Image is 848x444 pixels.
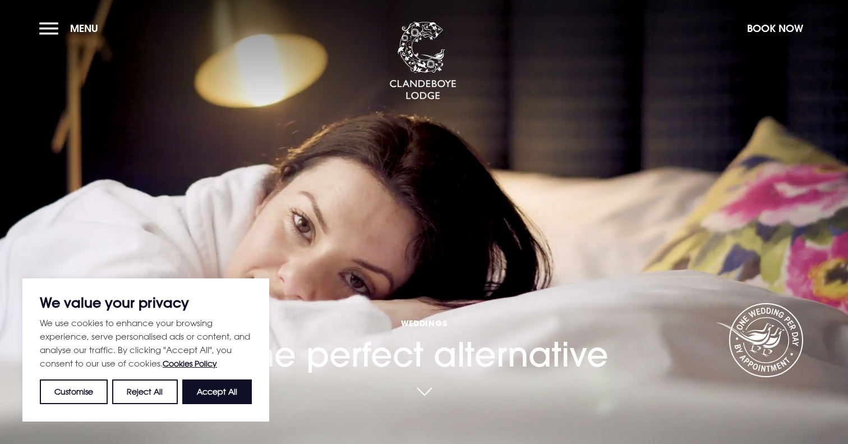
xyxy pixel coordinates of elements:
div: We value your privacy [22,278,269,422]
h1: The perfect alternative [240,263,609,374]
button: Book Now [741,16,809,40]
img: Clandeboye Lodge [389,22,457,100]
button: Customise [40,379,108,404]
button: Accept All [182,379,252,404]
button: Reject All [112,379,177,404]
span: Weddings [240,318,609,328]
button: Menu [39,16,104,40]
span: Menu [70,22,98,35]
p: We use cookies to enhance your browsing experience, serve personalised ads or content, and analys... [40,316,252,370]
a: Cookies Policy [163,359,217,368]
p: We value your privacy [40,296,252,309]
